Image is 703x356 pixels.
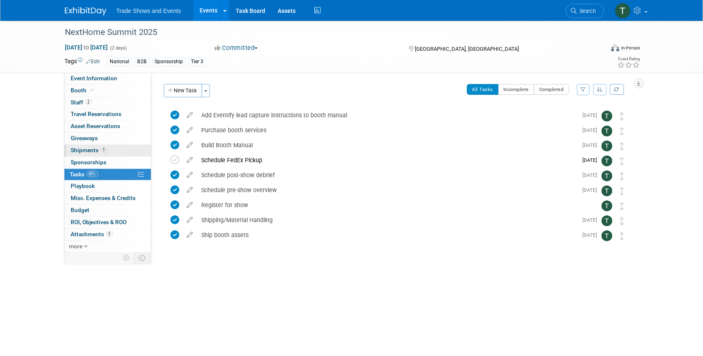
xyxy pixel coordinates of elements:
[620,202,624,210] i: Move task
[134,252,151,263] td: Toggle Event Tabs
[415,46,519,52] span: [GEOGRAPHIC_DATA], [GEOGRAPHIC_DATA]
[615,3,631,19] img: Tiff Wagner
[71,195,136,201] span: Misc. Expenses & Credits
[620,112,624,120] i: Move task
[101,147,107,153] span: 1
[617,57,640,61] div: Event Rating
[64,205,151,216] a: Budget
[64,109,151,120] a: Travel Reservations
[620,127,624,135] i: Move task
[583,217,602,223] span: [DATE]
[621,45,640,51] div: In-Person
[197,138,578,152] div: Build Booth Manual
[583,127,602,133] span: [DATE]
[64,121,151,132] a: Asset Reservations
[71,231,113,237] span: Attachments
[71,159,107,166] span: Sponsorships
[620,157,624,165] i: Move task
[197,228,578,242] div: Ship booth assets
[135,57,150,66] div: B2B
[183,186,197,194] a: edit
[71,99,92,106] span: Staff
[65,7,106,15] img: ExhibitDay
[153,57,186,66] div: Sponsorship
[86,59,100,64] a: Edit
[64,169,151,180] a: Tasks89%
[197,198,585,212] div: Register for show
[64,180,151,192] a: Playbook
[189,57,206,66] div: Tier 3
[87,171,98,177] span: 89%
[64,229,151,240] a: Attachments3
[183,216,197,224] a: edit
[71,147,107,153] span: Shipments
[183,156,197,164] a: edit
[106,231,113,237] span: 3
[183,111,197,119] a: edit
[197,213,578,227] div: Shipping/Material Handling
[602,171,612,181] img: Tiff Wagner
[197,168,578,182] div: Schedule post-show debrief
[197,123,578,137] div: Purchase booth services
[602,200,612,211] img: Tiff Wagner
[69,243,83,250] span: more
[602,185,612,196] img: Tiff Wagner
[71,135,98,141] span: Giveaways
[64,193,151,204] a: Misc. Expenses & Credits
[64,157,151,168] a: Sponsorships
[602,215,612,226] img: Tiff Wagner
[602,156,612,166] img: Tiff Wagner
[620,217,624,225] i: Move task
[64,85,151,96] a: Booth
[183,141,197,149] a: edit
[583,187,602,193] span: [DATE]
[164,84,202,97] button: New Task
[65,57,100,67] td: Tags
[83,44,91,51] span: to
[91,88,95,92] i: Booth reservation complete
[65,44,109,51] span: [DATE] [DATE]
[183,201,197,209] a: edit
[62,25,592,40] div: NextHome Summit 2025
[70,171,98,178] span: Tasks
[110,45,127,51] span: (2 days)
[620,142,624,150] i: Move task
[583,232,602,238] span: [DATE]
[620,172,624,180] i: Move task
[64,133,151,144] a: Giveaways
[602,230,612,241] img: Tiff Wagner
[183,171,197,179] a: edit
[566,4,604,18] a: Search
[197,183,578,197] div: Schedule pre-show overview
[71,123,121,129] span: Asset Reservations
[116,7,181,14] span: Trade Shows and Events
[555,43,641,56] div: Event Format
[64,97,151,109] a: Staff2
[602,111,612,121] img: Tiff Wagner
[620,187,624,195] i: Move task
[602,126,612,136] img: Tiff Wagner
[611,44,619,51] img: Format-Inperson.png
[64,145,151,156] a: Shipments1
[71,207,90,213] span: Budget
[212,44,261,52] button: Committed
[108,57,132,66] div: National
[120,252,134,263] td: Personalize Event Tab Strip
[183,126,197,134] a: edit
[467,84,499,95] button: All Tasks
[583,142,602,148] span: [DATE]
[498,84,534,95] button: Incomplete
[197,108,578,122] div: Add Eventify lead capture instructions to booth manual
[602,141,612,151] img: Tiff Wagner
[577,8,596,14] span: Search
[64,217,151,228] a: ROI, Objectives & ROO
[71,219,127,225] span: ROI, Objectives & ROO
[620,232,624,240] i: Move task
[183,231,197,239] a: edit
[583,157,602,163] span: [DATE]
[71,87,96,94] span: Booth
[64,241,151,252] a: more
[71,111,122,117] span: Travel Reservations
[71,75,118,82] span: Event Information
[197,153,578,167] div: Schedule FedEx Pickup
